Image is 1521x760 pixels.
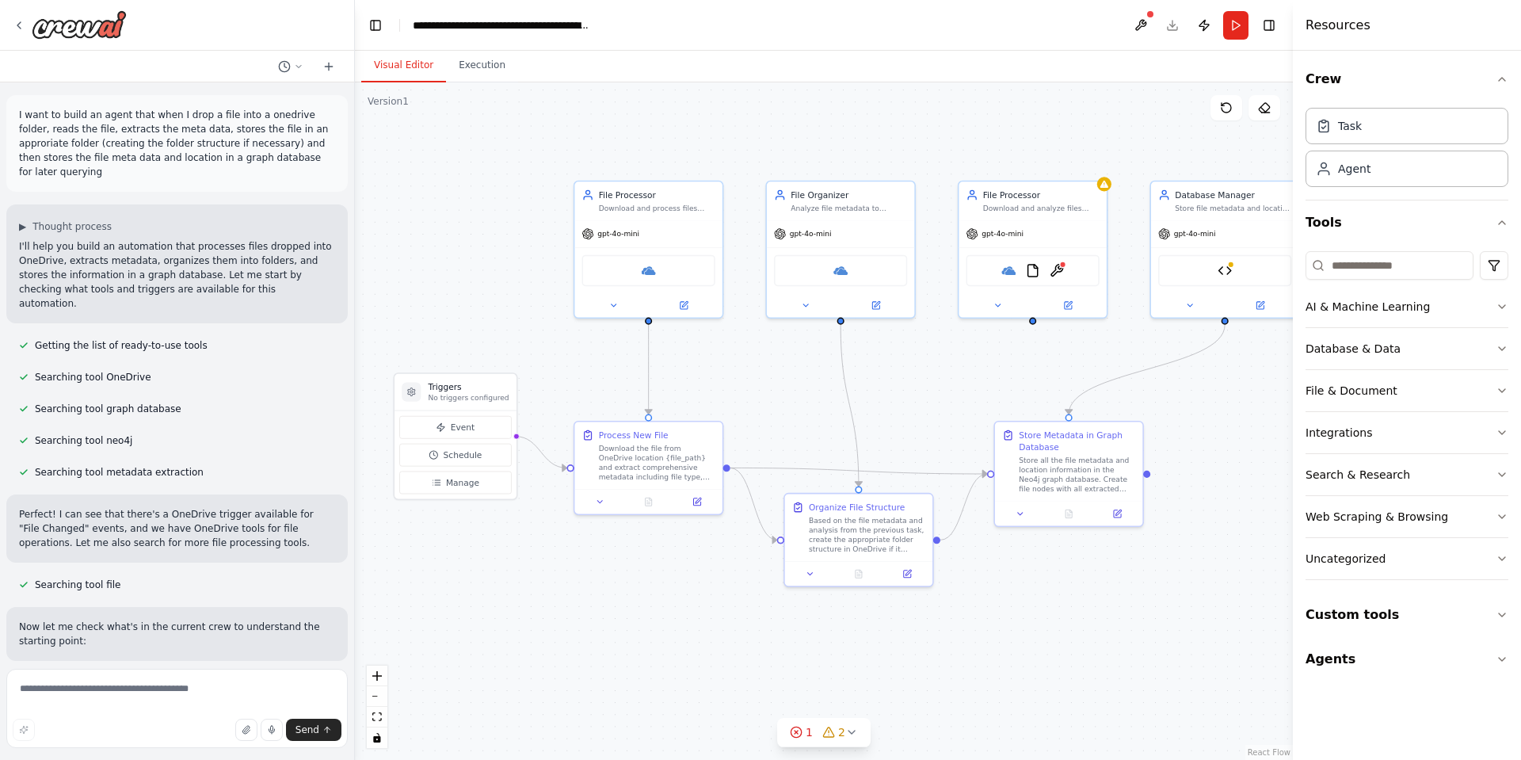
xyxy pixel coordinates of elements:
div: File & Document [1306,383,1397,399]
button: 12 [777,718,871,747]
h4: Resources [1306,16,1370,35]
div: Crew [1306,101,1508,200]
button: Web Scraping & Browsing [1306,496,1508,537]
g: Edge from 4e076219-382f-4022-a486-5e1b2759ef1c to 558833eb-dbff-4c65-9ffa-fad58ac43fa8 [642,325,654,414]
g: Edge from 146b463d-57d9-4bf1-9b60-0329015f8334 to 0a0d8c94-7e9a-4cda-a537-2bbee972c9a1 [940,468,987,546]
button: Execution [446,49,518,82]
div: Web Scraping & Browsing [1306,509,1448,525]
div: Process New File [599,430,669,441]
p: Perfect! I can see that there's a OneDrive trigger available for "File Changed" events, and we ha... [19,507,335,550]
span: Searching tool neo4j [35,434,132,447]
img: FileReadTool [1026,263,1040,277]
g: Edge from 558833eb-dbff-4c65-9ffa-fad58ac43fa8 to 146b463d-57d9-4bf1-9b60-0329015f8334 [730,462,777,546]
button: Search & Research [1306,454,1508,495]
div: React Flow controls [367,666,387,748]
div: Based on the file metadata and analysis from the previous task, create the appropriate folder str... [809,516,925,555]
div: Store Metadata in Graph DatabaseStore all the file metadata and location information in the Neo4j... [993,421,1143,527]
div: File Processor [599,189,715,201]
span: 2 [838,724,845,740]
img: Microsoft onedrive [833,263,848,277]
button: Switch to previous chat [272,57,310,76]
button: Upload files [235,719,257,741]
img: Logo [32,10,127,39]
h3: Triggers [429,381,509,393]
span: Searching tool file [35,579,120,591]
button: Open in side panel [677,495,718,509]
div: Task [1338,118,1362,134]
span: gpt-4o-mini [1174,229,1216,239]
button: Open in side panel [650,298,718,312]
div: Integrations [1306,425,1372,441]
button: Send [286,719,341,741]
div: Download the file from OneDrive location {file_path} and extract comprehensive metadata including... [599,444,715,483]
button: Database & Data [1306,328,1508,369]
p: I'll help you build an automation that processes files dropped into OneDrive, extracts metadata, ... [19,239,335,311]
button: Click to speak your automation idea [261,719,283,741]
img: Microsoft onedrive [642,263,656,277]
div: File Processor [983,189,1100,201]
span: Searching tool OneDrive [35,371,151,384]
div: Organize File StructureBased on the file metadata and analysis from the previous task, create the... [783,493,933,587]
div: Database Manager [1175,189,1291,201]
button: fit view [367,707,387,728]
div: Version 1 [368,95,409,108]
button: AI & Machine Learning [1306,286,1508,327]
img: ContextualAIParseTool [1050,263,1064,277]
button: Improve this prompt [13,719,35,741]
g: Edge from triggers to 558833eb-dbff-4c65-9ffa-fad58ac43fa8 [515,430,566,474]
div: Download and process files from OneDrive, extract comprehensive metadata including file type, siz... [599,204,715,213]
span: Searching tool metadata extraction [35,466,204,479]
span: Event [451,422,475,433]
button: Uncategorized [1306,538,1508,579]
g: Edge from 4e6ba608-4d0b-4dcf-91b7-1129fac1001d to 146b463d-57d9-4bf1-9b60-0329015f8334 [835,325,865,487]
nav: breadcrumb [413,17,591,33]
g: Edge from 5c7f5511-c321-40b1-b3ea-b72b39dfad07 to 0a0d8c94-7e9a-4cda-a537-2bbee972c9a1 [1063,325,1231,414]
button: Start a new chat [316,57,341,76]
img: Microsoft onedrive [1001,263,1016,277]
button: Integrations [1306,412,1508,453]
div: Database ManagerStore file metadata and location information in the graph database, creating prop... [1149,181,1299,319]
button: Crew [1306,57,1508,101]
button: No output available [623,495,674,509]
div: File ProcessorDownload and analyze files from OneDrive when they are added, extracting comprehens... [958,181,1107,319]
span: 1 [806,724,813,740]
div: TriggersNo triggers configuredEventScheduleManage [394,372,518,500]
button: Open in side panel [1096,506,1138,521]
g: Edge from 558833eb-dbff-4c65-9ffa-fad58ac43fa8 to 0a0d8c94-7e9a-4cda-a537-2bbee972c9a1 [730,462,987,480]
span: Thought process [32,220,112,233]
button: Visual Editor [361,49,446,82]
div: Search & Research [1306,467,1410,483]
button: Agents [1306,637,1508,682]
span: Searching tool graph database [35,403,181,415]
div: File ProcessorDownload and process files from OneDrive, extract comprehensive metadata including ... [574,181,723,319]
button: File & Document [1306,370,1508,411]
button: Event [399,416,512,439]
div: Download and analyze files from OneDrive when they are added, extracting comprehensive metadata i... [983,204,1100,213]
button: Hide left sidebar [364,14,387,36]
div: Tools [1306,245,1508,593]
button: zoom in [367,666,387,686]
button: zoom out [367,686,387,707]
div: Store Metadata in Graph Database [1019,430,1135,453]
div: Agent [1338,161,1370,177]
span: gpt-4o-mini [790,229,832,239]
p: Now let me check what's in the current crew to understand the starting point: [19,620,335,648]
div: Store file metadata and location information in the graph database, creating proper nodes and rel... [1175,204,1291,213]
button: Open in side panel [1226,298,1294,312]
div: Database & Data [1306,341,1401,357]
button: Open in side panel [886,567,928,581]
p: No triggers configured [429,393,509,403]
span: gpt-4o-mini [597,229,639,239]
img: Neo4j REST API Tool [1218,263,1232,277]
span: Manage [446,476,479,488]
span: Getting the list of ready-to-use tools [35,339,208,352]
div: AI & Machine Learning [1306,299,1430,315]
a: React Flow attribution [1248,748,1290,757]
button: Hide right sidebar [1258,14,1280,36]
button: No output available [1043,506,1094,521]
div: Process New FileDownload the file from OneDrive location {file_path} and extract comprehensive me... [574,421,723,515]
button: toggle interactivity [367,728,387,748]
span: ▶ [19,220,26,233]
button: No output available [833,567,884,581]
div: File OrganizerAnalyze file metadata to determine appropriate folder structure, create necessary d... [765,181,915,319]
